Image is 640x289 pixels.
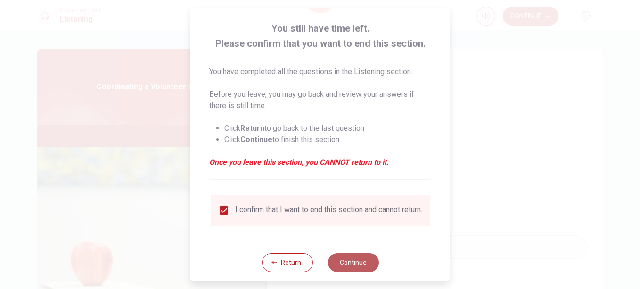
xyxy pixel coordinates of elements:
strong: Continue [240,135,272,144]
strong: Return [240,124,264,133]
span: You still have time left. Please confirm that you want to end this section. [209,21,431,51]
div: I confirm that I want to end this section and cannot return. [235,205,422,216]
li: Click to go back to the last question [224,123,431,134]
li: Click to finish this section. [224,134,431,145]
button: Return [262,253,312,272]
em: Once you leave this section, you CANNOT return to it. [209,157,431,168]
p: You have completed all the questions in the Listening section. [209,66,431,77]
button: Continue [328,253,378,272]
p: Before you leave, you may go back and review your answers if there is still time. [209,89,431,111]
